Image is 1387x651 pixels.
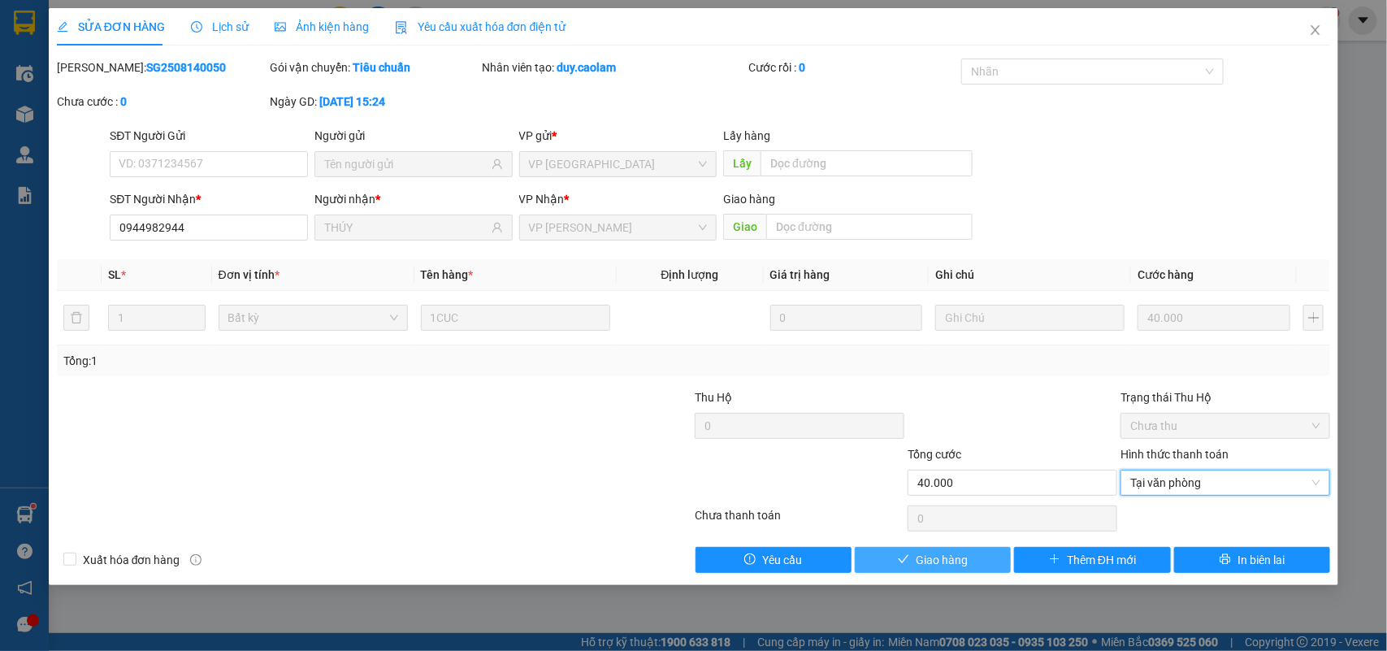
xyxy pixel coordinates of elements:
[696,547,852,573] button: exclamation-circleYêu cầu
[1120,448,1229,461] label: Hình thức thanh toán
[105,24,156,156] b: BIÊN NHẬN GỬI HÀNG HÓA
[275,20,369,33] span: Ảnh kiện hàng
[694,506,907,535] div: Chưa thanh toán
[492,158,503,170] span: user
[57,21,68,33] span: edit
[766,214,973,240] input: Dọc đường
[120,95,127,108] b: 0
[916,551,968,569] span: Giao hàng
[1220,553,1231,566] span: printer
[57,59,267,76] div: [PERSON_NAME]:
[1130,414,1320,438] span: Chưa thu
[1174,547,1330,573] button: printerIn biên lai
[1303,305,1324,331] button: plus
[191,20,249,33] span: Lịch sử
[723,214,766,240] span: Giao
[557,61,617,74] b: duy.caolam
[519,193,565,206] span: VP Nhận
[519,127,717,145] div: VP gửi
[723,150,761,176] span: Lấy
[1049,553,1060,566] span: plus
[1014,547,1170,573] button: plusThêm ĐH mới
[1293,8,1338,54] button: Close
[108,268,121,281] span: SL
[492,222,503,233] span: user
[270,93,479,111] div: Ngày GD:
[324,155,488,173] input: Tên người gửi
[63,305,89,331] button: delete
[1120,388,1330,406] div: Trạng thái Thu Hộ
[529,152,708,176] span: VP Sài Gòn
[63,352,536,370] div: Tổng: 1
[744,553,756,566] span: exclamation-circle
[908,448,961,461] span: Tổng cước
[395,20,566,33] span: Yêu cầu xuất hóa đơn điện tử
[57,93,267,111] div: Chưa cước :
[275,21,286,33] span: picture
[57,20,165,33] span: SỬA ĐƠN HÀNG
[1237,551,1285,569] span: In biên lai
[1138,305,1290,331] input: 0
[137,77,223,98] li: (c) 2017
[314,190,513,208] div: Người nhận
[219,268,280,281] span: Đơn vị tính
[324,219,488,237] input: Tên người nhận
[661,268,719,281] span: Định lượng
[76,551,187,569] span: Xuất hóa đơn hàng
[314,127,513,145] div: Người gửi
[110,127,308,145] div: SĐT Người Gửi
[762,551,802,569] span: Yêu cầu
[137,62,223,75] b: [DOMAIN_NAME]
[770,268,830,281] span: Giá trị hàng
[761,150,973,176] input: Dọc đường
[1138,268,1194,281] span: Cước hàng
[799,61,805,74] b: 0
[529,215,708,240] span: VP Phan Thiết
[270,59,479,76] div: Gói vận chuyển:
[483,59,745,76] div: Nhân viên tạo:
[353,61,410,74] b: Tiêu chuẩn
[146,61,226,74] b: SG2508140050
[935,305,1125,331] input: Ghi Chú
[1130,471,1320,495] span: Tại văn phòng
[898,553,909,566] span: check
[929,259,1131,291] th: Ghi chú
[421,268,474,281] span: Tên hàng
[319,95,385,108] b: [DATE] 15:24
[748,59,958,76] div: Cước rồi :
[695,391,732,404] span: Thu Hộ
[110,190,308,208] div: SĐT Người Nhận
[421,305,610,331] input: VD: Bàn, Ghế
[228,306,398,330] span: Bất kỳ
[723,193,775,206] span: Giao hàng
[855,547,1011,573] button: checkGiao hàng
[770,305,923,331] input: 0
[191,21,202,33] span: clock-circle
[395,21,408,34] img: icon
[190,554,202,566] span: info-circle
[723,129,770,142] span: Lấy hàng
[176,20,215,59] img: logo.jpg
[1067,551,1136,569] span: Thêm ĐH mới
[1309,24,1322,37] span: close
[20,105,92,181] b: [PERSON_NAME]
